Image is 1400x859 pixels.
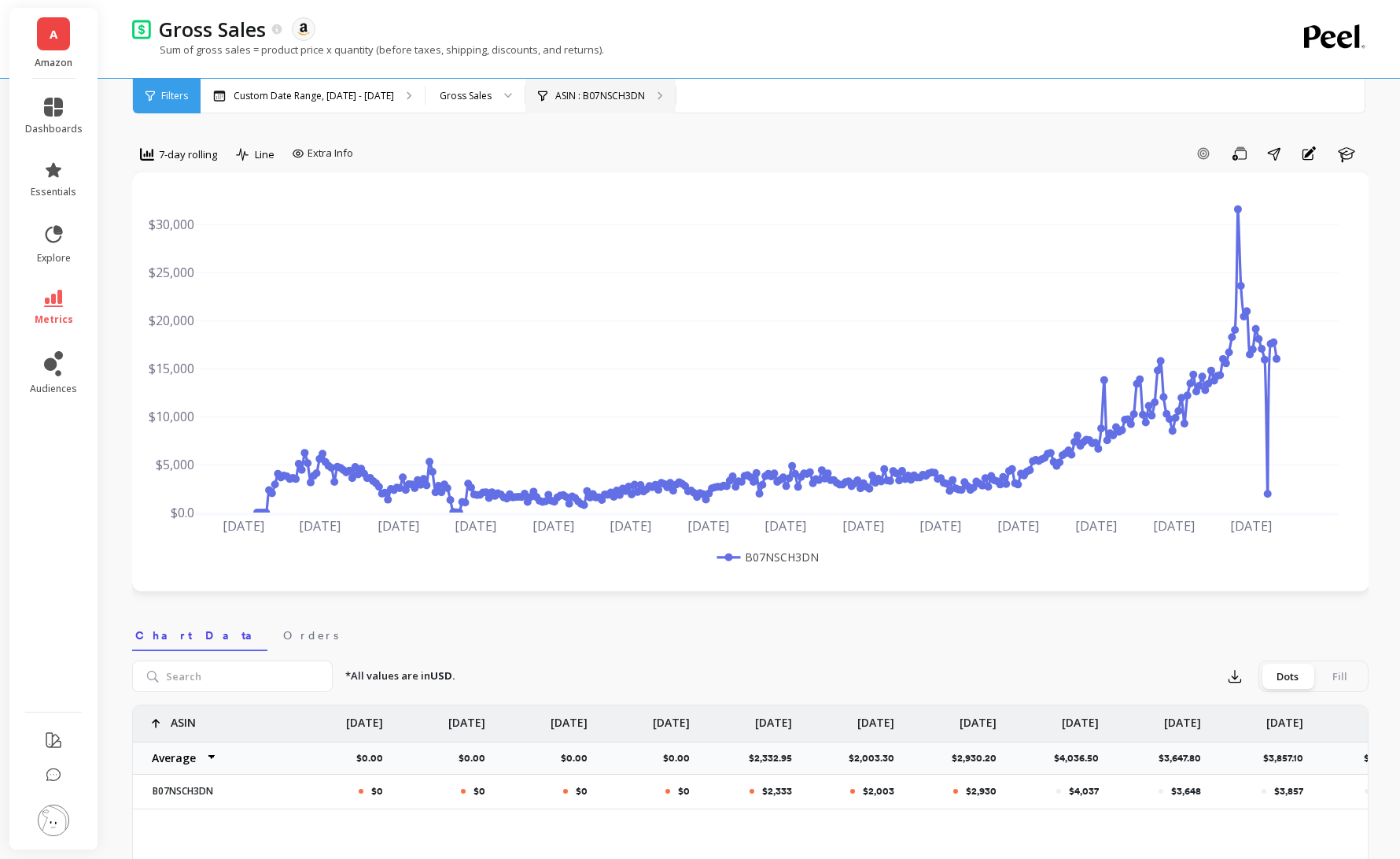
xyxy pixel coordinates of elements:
p: $0 [371,785,383,798]
p: $2,930 [966,785,997,798]
p: Sum of gross sales = product price x quantity (before taxes, shipping, discounts, and returns). [132,43,604,57]
p: $2,333 [762,785,792,798]
div: Dots [1262,664,1313,689]
span: Filters [161,90,188,102]
p: $0 [473,785,485,798]
span: explore [37,252,71,265]
p: [DATE] [1164,705,1201,731]
p: $0 [678,785,690,798]
p: [DATE] [448,705,485,731]
p: *All values are in [345,668,455,684]
p: $4,037 [1069,785,1099,798]
p: [DATE] [755,705,792,731]
span: Chart Data [135,628,264,643]
img: header icon [132,19,151,39]
p: [DATE] [960,705,997,731]
span: dashboards [25,123,83,135]
p: ASIN : B07NSCH3DN [555,90,645,102]
img: profile picture [38,805,69,836]
p: $0.00 [459,752,495,765]
span: Orders [283,628,338,643]
div: Gross Sales [440,88,492,103]
p: $3,857 [1274,785,1303,798]
span: Extra Info [308,146,353,161]
p: $2,930.20 [952,752,1006,765]
p: $0.00 [663,752,699,765]
p: Gross Sales [159,16,266,43]
p: [DATE] [346,705,383,731]
p: $3,648 [1171,785,1201,798]
p: $0.00 [561,752,597,765]
p: $2,003.30 [849,752,904,765]
span: A [50,25,57,43]
p: $3,647.80 [1159,752,1210,765]
p: Custom Date Range, [DATE] - [DATE] [234,90,394,102]
p: $2,003 [863,785,894,798]
span: 7-day rolling [159,147,217,162]
p: $0 [576,785,588,798]
p: [DATE] [1062,705,1099,731]
p: B07NSCH3DN [143,785,281,798]
span: audiences [30,383,77,395]
span: essentials [31,186,76,198]
input: Search [132,661,333,692]
p: Amazon [25,57,83,69]
div: Fill [1313,664,1365,689]
p: [DATE] [1266,705,1303,731]
nav: Tabs [132,615,1369,651]
p: [DATE] [857,705,894,731]
p: $2,332.95 [749,752,801,765]
p: $3,857.10 [1263,752,1313,765]
p: [DATE] [551,705,588,731]
p: ASIN [171,705,196,731]
strong: USD. [430,668,455,683]
img: api.amazon.svg [297,22,311,36]
p: [DATE] [653,705,690,731]
span: metrics [35,313,73,326]
p: $4,036.50 [1054,752,1108,765]
p: $0.00 [356,752,392,765]
span: Line [255,147,274,162]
